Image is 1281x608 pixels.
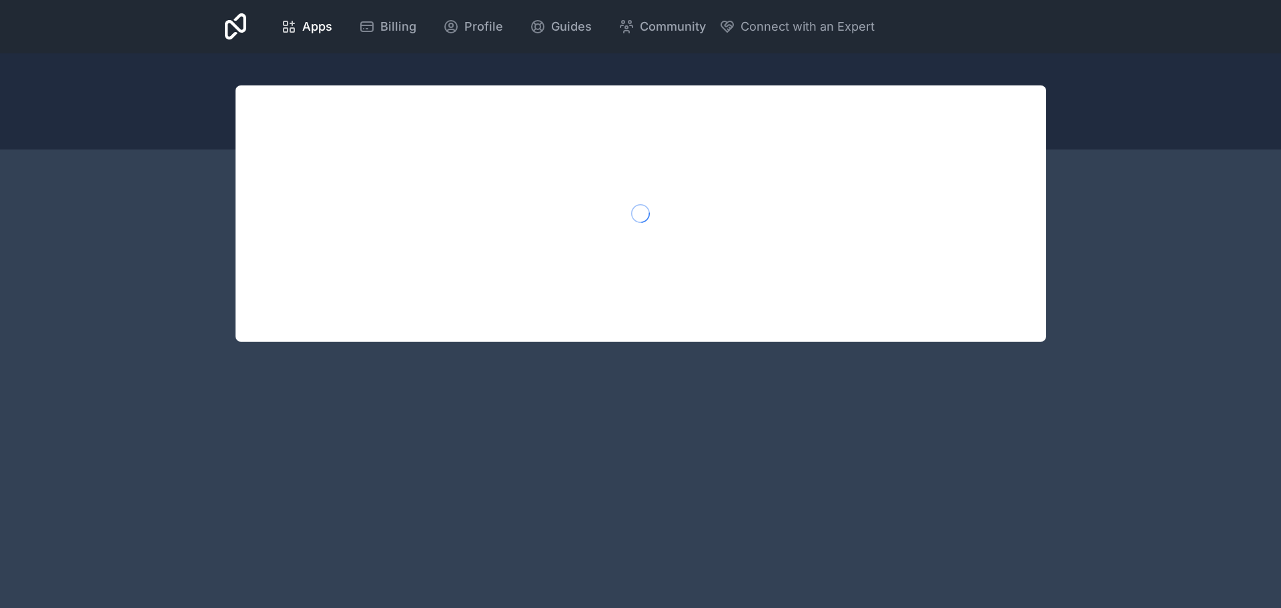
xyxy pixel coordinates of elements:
a: Apps [270,12,343,41]
button: Connect with an Expert [719,17,875,36]
span: Community [640,17,706,36]
a: Guides [519,12,602,41]
span: Profile [464,17,503,36]
span: Guides [551,17,592,36]
a: Community [608,12,717,41]
span: Apps [302,17,332,36]
span: Connect with an Expert [741,17,875,36]
a: Billing [348,12,427,41]
span: Billing [380,17,416,36]
a: Profile [432,12,514,41]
